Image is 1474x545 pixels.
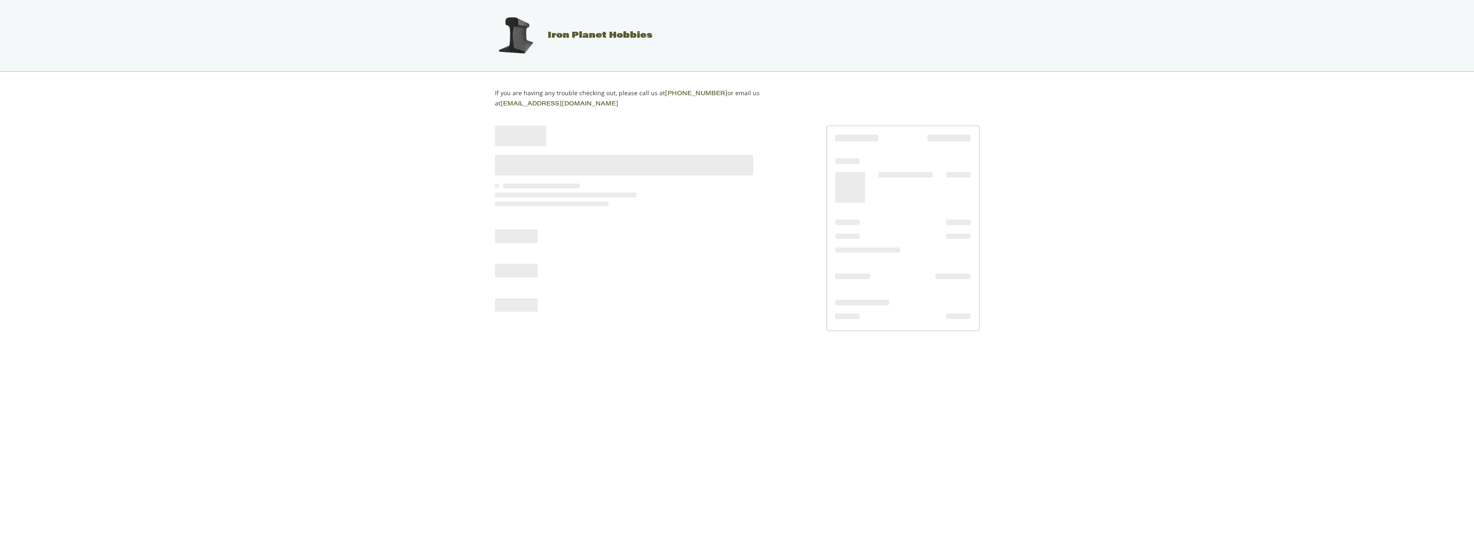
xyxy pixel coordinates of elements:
[485,31,653,40] a: Iron Planet Hobbies
[494,14,537,57] img: Iron Planet Hobbies
[500,101,618,107] a: [EMAIL_ADDRESS][DOMAIN_NAME]
[665,91,728,97] a: [PHONE_NUMBER]
[548,31,653,40] span: Iron Planet Hobbies
[495,88,787,109] p: If you are having any trouble checking out, please call us at or email us at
